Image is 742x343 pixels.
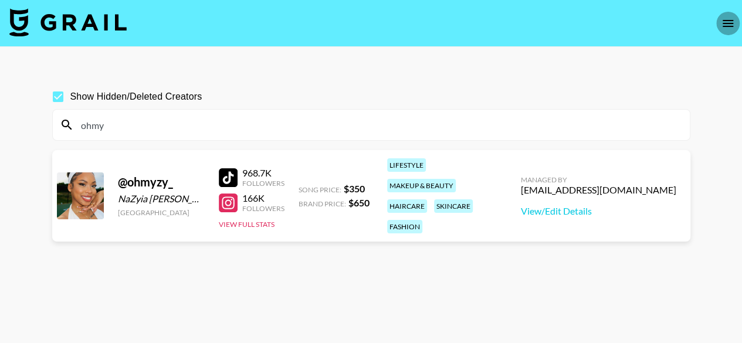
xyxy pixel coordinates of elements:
button: open drawer [716,12,740,35]
div: Followers [242,179,284,188]
div: fashion [387,220,422,233]
div: NaZyia [PERSON_NAME] [118,193,205,205]
div: lifestyle [387,158,426,172]
div: 166K [242,192,284,204]
button: View Full Stats [219,220,275,229]
span: Brand Price: [299,199,346,208]
span: Song Price: [299,185,341,194]
div: skincare [434,199,473,213]
strong: $ 350 [344,183,365,194]
div: makeup & beauty [387,179,456,192]
input: Search by User Name [74,116,683,134]
img: Grail Talent [9,8,127,36]
div: Managed By [521,175,676,184]
div: @ ohmyzy_ [118,175,205,189]
div: Followers [242,204,284,213]
div: haircare [387,199,427,213]
div: [EMAIL_ADDRESS][DOMAIN_NAME] [521,184,676,196]
span: Show Hidden/Deleted Creators [70,90,202,104]
div: [GEOGRAPHIC_DATA] [118,208,205,217]
div: 968.7K [242,167,284,179]
strong: $ 650 [348,197,370,208]
a: View/Edit Details [521,205,676,217]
